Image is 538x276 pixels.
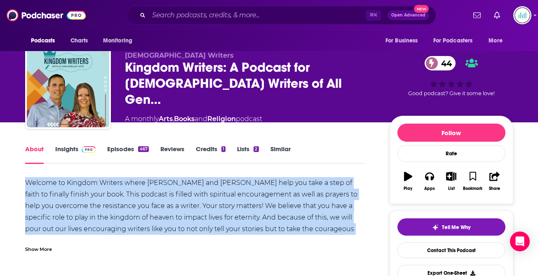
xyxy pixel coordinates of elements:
a: Books [174,115,195,123]
a: Reviews [160,145,184,164]
button: Share [484,166,505,196]
div: Open Intercom Messenger [510,232,530,251]
a: About [25,145,44,164]
span: and [195,115,207,123]
div: Share [489,186,500,191]
div: Rate [397,145,505,162]
div: Apps [424,186,435,191]
span: Open Advanced [391,13,425,17]
span: For Podcasters [433,35,473,47]
span: , [173,115,174,123]
span: Good podcast? Give it some love! [408,90,495,96]
img: Podchaser Pro [82,146,96,153]
a: Religion [207,115,236,123]
span: Monitoring [103,35,132,47]
div: 1 [221,146,226,152]
a: Lists2 [237,145,258,164]
a: Arts [159,115,173,123]
input: Search podcasts, credits, & more... [149,9,366,22]
div: Welcome to Kingdom Writers where [PERSON_NAME] and [PERSON_NAME] help you take a step of faith to... [25,177,365,269]
img: tell me why sparkle [432,224,439,231]
a: Show notifications dropdown [470,8,484,22]
span: ⌘ K [366,10,381,21]
button: Show profile menu [513,6,531,24]
button: tell me why sparkleTell Me Why [397,218,505,236]
a: Charts [65,33,93,49]
button: open menu [380,33,428,49]
span: Charts [70,35,88,47]
button: Bookmark [462,166,484,196]
div: Play [404,186,412,191]
a: Episodes467 [107,145,148,164]
div: List [448,186,455,191]
span: Logged in as podglomerate [513,6,531,24]
a: Similar [270,145,291,164]
button: Follow [397,124,505,142]
span: [PERSON_NAME] and [PERSON_NAME]: Writing Mentor, Author Coach, [DEMOGRAPHIC_DATA] Writers [125,44,370,59]
a: InsightsPodchaser Pro [55,145,96,164]
a: Show notifications dropdown [491,8,503,22]
span: 44 [433,56,456,70]
span: More [489,35,503,47]
div: Search podcasts, credits, & more... [126,6,436,25]
button: open menu [97,33,143,49]
span: Podcasts [31,35,55,47]
button: Open AdvancedNew [388,10,429,20]
img: Kingdom Writers: A Podcast for Christian Writers of All Genres [27,45,109,127]
div: Bookmark [463,186,482,191]
a: Credits1 [196,145,226,164]
button: open menu [25,33,66,49]
button: open menu [428,33,485,49]
a: 44 [425,56,456,70]
div: 2 [254,146,258,152]
div: 467 [138,146,148,152]
button: Play [397,166,419,196]
button: Apps [419,166,440,196]
div: 44Good podcast? Give it some love! [390,44,513,109]
div: A monthly podcast [125,114,262,124]
button: List [440,166,462,196]
a: Contact This Podcast [397,242,505,258]
button: open menu [483,33,513,49]
span: For Business [385,35,418,47]
span: Tell Me Why [442,224,470,231]
img: User Profile [513,6,531,24]
span: New [414,5,429,13]
img: Podchaser - Follow, Share and Rate Podcasts [7,7,86,23]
